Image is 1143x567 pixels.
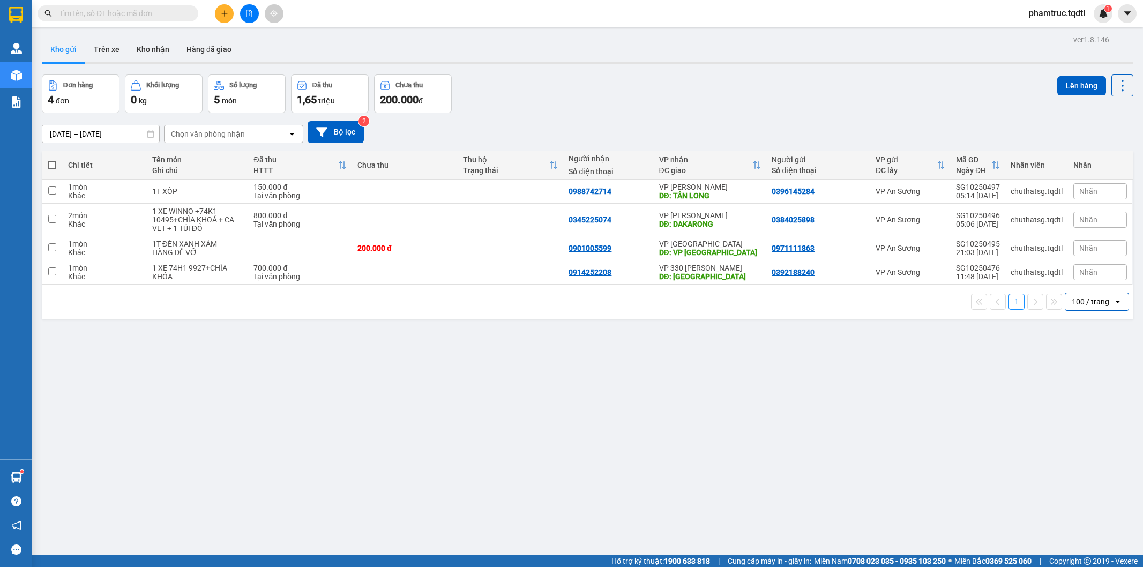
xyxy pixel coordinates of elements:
[1020,6,1094,20] span: phamtruc.tqdtl
[215,4,234,23] button: plus
[1011,161,1063,169] div: Nhân viên
[876,215,945,224] div: VP An Sương
[463,155,549,164] div: Thu hộ
[1008,294,1025,310] button: 1
[659,264,761,272] div: VP 330 [PERSON_NAME]
[68,183,141,191] div: 1 món
[1011,268,1063,277] div: chuthatsg.tqdtl
[951,151,1005,180] th: Toggle SortBy
[308,121,364,143] button: Bộ lọc
[956,248,1000,257] div: 21:03 [DATE]
[569,268,611,277] div: 0914252208
[214,93,220,106] span: 5
[357,244,452,252] div: 200.000 đ
[63,81,93,89] div: Đơn hàng
[68,264,141,272] div: 1 món
[85,36,128,62] button: Trên xe
[458,151,563,180] th: Toggle SortBy
[1073,34,1109,46] div: ver 1.8.146
[659,220,761,228] div: DĐ: DAKARONG
[1011,187,1063,196] div: chuthatsg.tqdtl
[11,43,22,54] img: warehouse-icon
[253,191,346,200] div: Tại văn phòng
[876,268,945,277] div: VP An Sương
[152,240,243,248] div: 1T ĐÈN XANH XÁM
[139,96,147,105] span: kg
[1118,4,1137,23] button: caret-down
[146,81,179,89] div: Khối lượng
[814,555,946,567] span: Miền Nam
[419,96,423,105] span: đ
[956,191,1000,200] div: 05:14 [DATE]
[772,268,815,277] div: 0392188240
[956,166,991,175] div: Ngày ĐH
[848,557,946,565] strong: 0708 023 035 - 0935 103 250
[956,272,1000,281] div: 11:48 [DATE]
[11,496,21,506] span: question-circle
[178,36,240,62] button: Hàng đã giao
[42,74,119,113] button: Đơn hàng4đơn
[253,264,346,272] div: 700.000 đ
[229,81,257,89] div: Số lượng
[131,93,137,106] span: 0
[772,155,864,164] div: Người gửi
[1123,9,1132,18] span: caret-down
[569,244,611,252] div: 0901005599
[42,125,159,143] input: Select a date range.
[664,557,710,565] strong: 1900 633 818
[948,559,952,563] span: ⚪️
[42,36,85,62] button: Kho gửi
[11,472,22,483] img: warehouse-icon
[1079,244,1097,252] span: Nhãn
[270,10,278,17] span: aim
[20,470,24,473] sup: 1
[288,130,296,138] svg: open
[171,129,245,139] div: Chọn văn phòng nhận
[358,116,369,126] sup: 2
[68,220,141,228] div: Khác
[1079,215,1097,224] span: Nhãn
[48,93,54,106] span: 4
[569,187,611,196] div: 0988742714
[221,10,228,17] span: plus
[291,74,369,113] button: Đã thu1,65 triệu
[1079,268,1097,277] span: Nhãn
[654,151,767,180] th: Toggle SortBy
[253,183,346,191] div: 150.000 đ
[728,555,811,567] span: Cung cấp máy in - giấy in:
[1099,9,1108,18] img: icon-new-feature
[659,240,761,248] div: VP [GEOGRAPHIC_DATA]
[876,155,937,164] div: VP gửi
[11,544,21,555] span: message
[68,240,141,248] div: 1 món
[611,555,710,567] span: Hỗ trợ kỹ thuật:
[1057,76,1106,95] button: Lên hàng
[1073,161,1127,169] div: Nhãn
[659,183,761,191] div: VP [PERSON_NAME]
[659,191,761,200] div: DĐ: TÂN LONG
[253,220,346,228] div: Tại văn phòng
[380,93,419,106] span: 200.000
[125,74,203,113] button: Khối lượng0kg
[870,151,951,180] th: Toggle SortBy
[876,244,945,252] div: VP An Sương
[954,555,1032,567] span: Miền Bắc
[357,161,452,169] div: Chưa thu
[253,272,346,281] div: Tại văn phòng
[659,166,753,175] div: ĐC giao
[956,240,1000,248] div: SG10250495
[956,155,991,164] div: Mã GD
[772,215,815,224] div: 0384025898
[222,96,237,105] span: món
[985,557,1032,565] strong: 0369 525 060
[152,166,243,175] div: Ghi chú
[659,248,761,257] div: DĐ: VP ĐÀ NẴNG
[956,220,1000,228] div: 05:06 [DATE]
[1104,5,1112,12] sup: 1
[659,211,761,220] div: VP [PERSON_NAME]
[152,187,243,196] div: 1T XỐP
[128,36,178,62] button: Kho nhận
[1040,555,1041,567] span: |
[152,264,243,281] div: 1 XE 74H1 9927+CHÌA KHÓA
[11,70,22,81] img: warehouse-icon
